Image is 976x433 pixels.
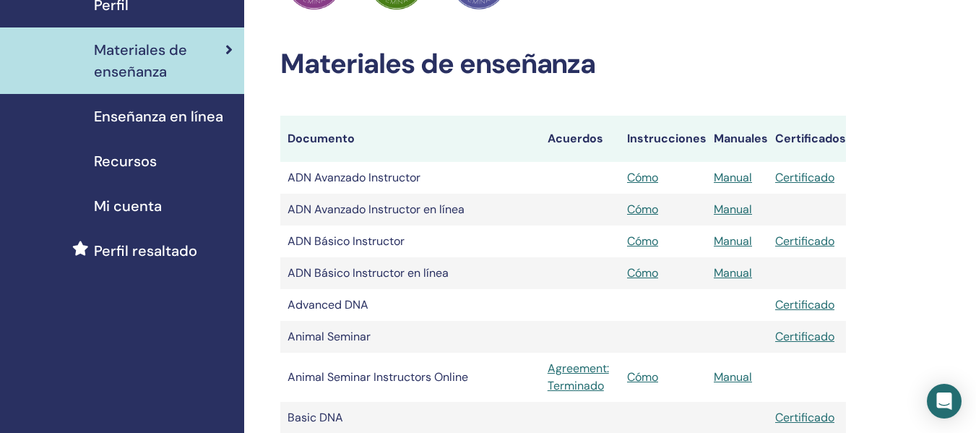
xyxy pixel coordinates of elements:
[775,233,834,249] a: Certificado
[714,202,752,217] a: Manual
[627,265,658,280] a: Cómo
[775,410,834,425] a: Certificado
[540,116,620,162] th: Acuerdos
[775,329,834,344] a: Certificado
[714,233,752,249] a: Manual
[627,170,658,185] a: Cómo
[280,321,540,353] td: Animal Seminar
[627,202,658,217] a: Cómo
[548,360,613,395] a: Agreement: Terminado
[280,226,540,257] td: ADN Básico Instructor
[707,116,768,162] th: Manuales
[620,116,707,162] th: Instrucciones
[775,297,834,312] a: Certificado
[714,369,752,385] a: Manual
[94,39,225,82] span: Materiales de enseñanza
[714,265,752,280] a: Manual
[775,170,834,185] a: Certificado
[280,162,540,194] td: ADN Avanzado Instructor
[714,170,752,185] a: Manual
[280,353,540,402] td: Animal Seminar Instructors Online
[280,289,540,321] td: Advanced DNA
[280,257,540,289] td: ADN Básico Instructor en línea
[94,240,197,262] span: Perfil resaltado
[280,194,540,226] td: ADN Avanzado Instructor en línea
[627,233,658,249] a: Cómo
[280,116,540,162] th: Documento
[768,116,846,162] th: Certificados
[627,369,658,385] a: Cómo
[94,195,162,217] span: Mi cuenta
[927,384,962,419] div: Open Intercom Messenger
[94,150,157,172] span: Recursos
[94,106,223,127] span: Enseñanza en línea
[280,48,846,81] h2: Materiales de enseñanza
